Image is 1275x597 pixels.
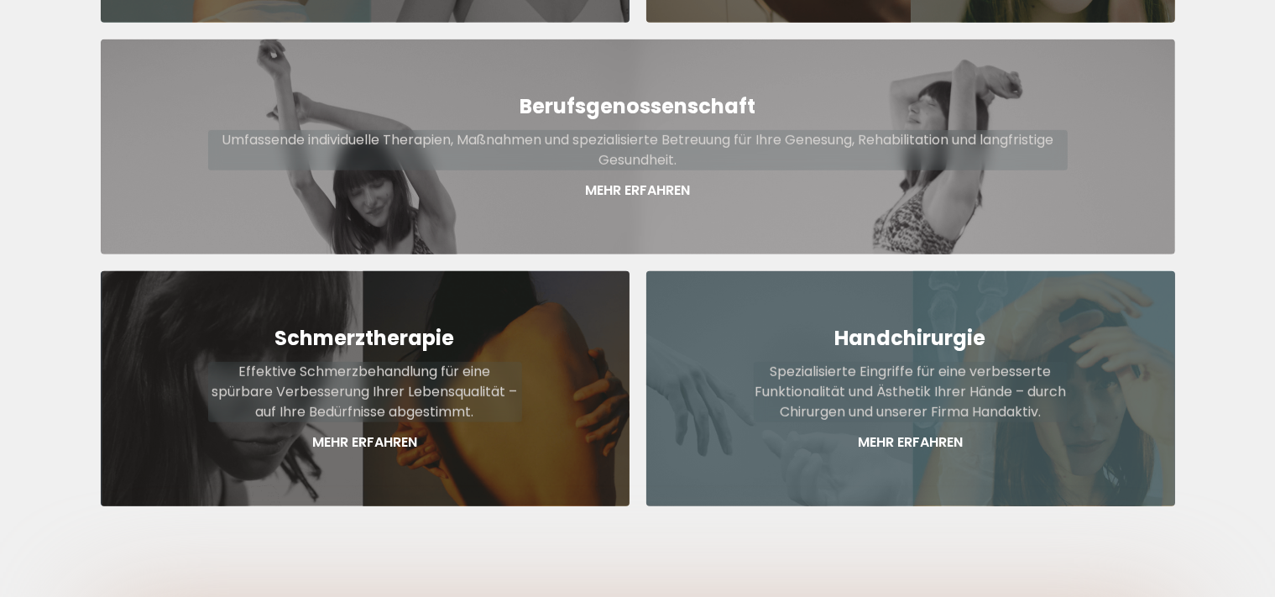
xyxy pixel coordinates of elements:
[101,270,630,505] a: SchmerztherapieEffektive Schmerzbehandlung für eine spürbare Verbesserung Ihrer Lebensqualität – ...
[208,361,522,422] p: Effektive Schmerzbehandlung für eine spürbare Verbesserung Ihrer Lebensqualität – auf Ihre Bedürf...
[520,92,755,119] strong: Berufsgenossenschaft
[646,270,1175,505] a: HandchirurgieSpezialisierte Eingriffe für eine verbesserte Funktionalität und Ästhetik Ihrer Händ...
[208,180,1068,200] p: Mehr Erfahren
[208,432,522,452] p: Mehr Erfahren
[754,432,1068,452] p: Mehr Erfahren
[101,39,1175,254] a: BerufsgenossenschaftUmfassende individuelle Therapien, Maßnahmen und spezialisierte Betreuung für...
[275,323,455,351] strong: Schmerztherapie
[835,323,986,351] strong: Handchirurgie
[754,361,1068,422] p: Spezialisierte Eingriffe für eine verbesserte Funktionalität und Ästhetik Ihrer Hände – durch Chi...
[208,129,1068,170] p: Umfassende individuelle Therapien, Maßnahmen und spezialisierte Betreuung für Ihre Genesung, Reha...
